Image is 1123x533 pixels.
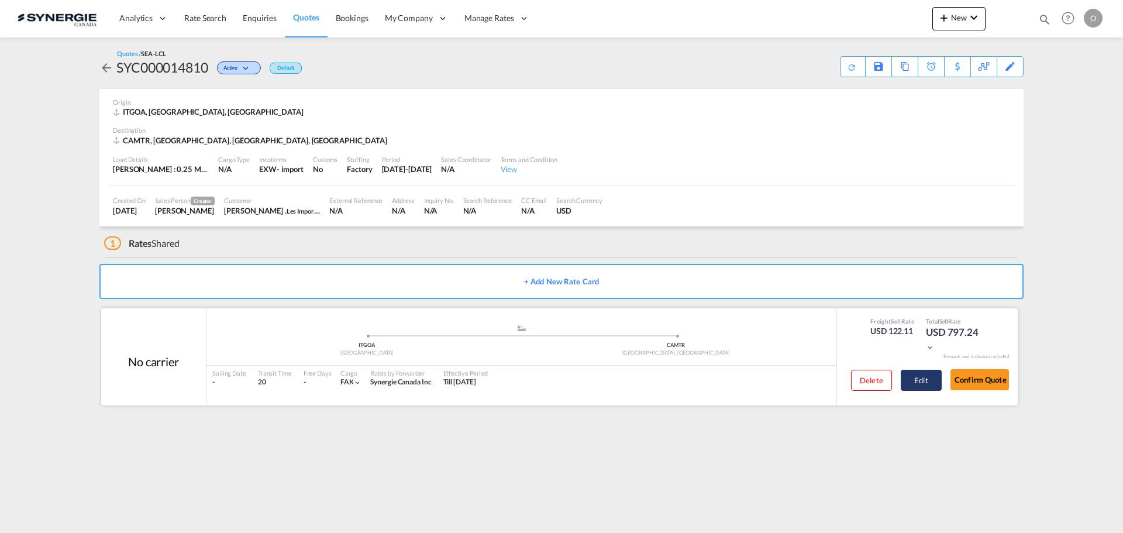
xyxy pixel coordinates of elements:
div: Search Currency [556,196,602,205]
span: Analytics [119,12,153,24]
span: FAK [340,377,354,386]
div: - [212,377,246,387]
div: Change Status Here [217,61,261,74]
div: icon-magnify [1038,13,1051,30]
div: USD 797.24 [926,325,984,353]
span: Enquiries [243,13,277,23]
div: Inquiry No. [424,196,454,205]
md-icon: icon-chevron-down [926,343,934,352]
div: Quote PDF is not available at this time [847,57,859,72]
div: USD 122.11 [870,325,914,337]
div: N/A [218,164,250,174]
div: Effective Period [443,369,488,377]
div: ITGOA, Genova, Europe [113,106,306,117]
div: N/A [441,164,491,174]
div: Load Details [113,155,209,164]
img: 1f56c880d42311ef80fc7dca854c8e59.png [18,5,97,32]
div: Help [1058,8,1084,29]
span: Bookings [336,13,368,23]
div: N/A [392,205,414,216]
div: Customs [313,155,337,164]
div: Cargo [340,369,362,377]
span: Quotes [293,12,319,22]
span: Manage Rates [464,12,514,24]
span: My Company [385,12,433,24]
div: Remark and Inclusion included [935,353,1018,360]
button: Edit [901,370,942,391]
div: icon-arrow-left [99,58,116,77]
span: SEA-LCL [141,50,166,57]
div: 20 [258,377,292,387]
div: Sailing Date [212,369,246,377]
div: Incoterms [259,155,304,164]
div: - [304,377,306,387]
md-icon: icon-magnify [1038,13,1051,26]
div: Chloe . [224,205,320,216]
div: Freight Rate [870,317,914,325]
div: Synergie Canada Inc [370,377,431,387]
div: Pablo Gomez Saldarriaga [155,205,215,216]
div: USD [556,205,602,216]
span: Rate Search [184,13,226,23]
div: N/A [463,205,512,216]
md-icon: icon-arrow-left [99,61,113,75]
div: Quotes /SEA-LCL [117,49,166,58]
div: Terms and Condition [501,155,557,164]
div: [GEOGRAPHIC_DATA], [GEOGRAPHIC_DATA] [522,349,831,357]
span: Les Importations [DEMOGRAPHIC_DATA] Ltee [287,206,418,215]
div: Created On [113,196,146,205]
div: No [313,164,337,174]
div: 16 Oct 2025 [382,164,432,174]
span: Synergie Canada Inc [370,377,431,386]
div: Save As Template [866,57,891,77]
span: Rates [129,238,152,249]
div: CC Email [521,196,547,205]
div: View [501,164,557,174]
div: CAMTR, Montreal, QC, Americas [113,135,390,146]
div: O [1084,9,1103,27]
div: Customer [224,196,320,205]
span: 1 [104,236,121,250]
div: 16 Sep 2025 [113,205,146,216]
div: Factory Stuffing [347,164,372,174]
div: Search Reference [463,196,512,205]
div: Transit Time [258,369,292,377]
div: [GEOGRAPHIC_DATA] [212,349,522,357]
div: Default [270,63,302,74]
div: EXW [259,164,277,174]
div: N/A [424,205,454,216]
div: Shared [104,237,180,250]
div: ITGOA [212,342,522,349]
div: - import [277,164,304,174]
span: Active [223,64,240,75]
div: Change Status Here [208,58,264,77]
div: External Reference [329,196,383,205]
span: New [937,13,981,22]
button: + Add New Rate Card [99,264,1024,299]
div: Rates by Forwarder [370,369,431,377]
div: Sales Person [155,196,215,205]
span: Help [1058,8,1078,28]
span: ITGOA, [GEOGRAPHIC_DATA], [GEOGRAPHIC_DATA] [123,107,304,116]
div: Stuffing [347,155,372,164]
button: Confirm Quote [950,369,1009,390]
div: Till 16 Oct 2025 [443,377,476,387]
div: Free Days [304,369,332,377]
div: [PERSON_NAME] : 0.25 MT | Volumetric Wt : 1.15 CBM | Chargeable Wt : 1.15 W/M [113,164,209,174]
div: Cargo Type [218,155,250,164]
span: Sell [891,318,901,325]
div: Origin [113,98,1010,106]
md-icon: icon-chevron-down [967,11,981,25]
div: Period [382,155,432,164]
div: SYC000014810 [116,58,208,77]
md-icon: assets/icons/custom/ship-fill.svg [515,325,529,331]
md-icon: icon-plus 400-fg [937,11,951,25]
div: No carrier [128,353,179,370]
span: Till [DATE] [443,377,476,386]
span: Sell [939,318,949,325]
md-icon: icon-chevron-down [240,66,254,72]
div: N/A [329,205,383,216]
div: Total Rate [926,317,984,325]
button: icon-plus 400-fgNewicon-chevron-down [932,7,986,30]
